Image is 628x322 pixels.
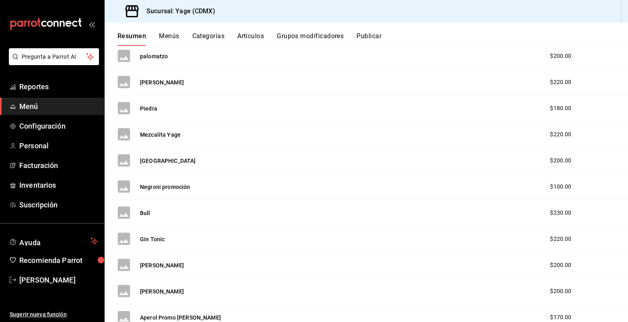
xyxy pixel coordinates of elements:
button: Menús [159,32,179,46]
button: Piedra [140,105,157,113]
span: Personal [19,140,98,151]
span: Reportes [19,81,98,92]
button: Negroni promoción [140,183,190,191]
span: $200.00 [550,287,571,295]
div: navigation tabs [117,32,628,46]
span: Ayuda [19,236,87,246]
button: Pregunta a Parrot AI [9,48,99,65]
button: open_drawer_menu [89,21,95,27]
span: Facturación [19,160,98,171]
span: $200.00 [550,261,571,269]
span: Suscripción [19,199,98,210]
span: $200.00 [550,52,571,60]
span: Inventarios [19,180,98,191]
span: $180.00 [550,104,571,113]
button: [GEOGRAPHIC_DATA] [140,157,196,165]
button: [PERSON_NAME] [140,261,184,269]
button: Gin Tonic [140,235,165,243]
span: $200.00 [550,156,571,165]
span: Recomienda Parrot [19,255,98,266]
span: Pregunta a Parrot AI [22,53,86,61]
button: Mezcalita Yage [140,131,181,139]
span: $170.00 [550,313,571,322]
span: $220.00 [550,235,571,243]
button: Categorías [192,32,225,46]
button: Grupos modificadores [277,32,344,46]
button: Resumen [117,32,146,46]
button: Publicar [356,32,381,46]
button: Artículos [237,32,264,46]
h3: Sucursal: Yage (CDMX) [140,6,215,16]
button: [PERSON_NAME] [140,78,184,86]
span: $100.00 [550,183,571,191]
span: $230.00 [550,209,571,217]
span: Menú [19,101,98,112]
span: $220.00 [550,130,571,139]
button: Bull [140,209,150,217]
span: [PERSON_NAME] [19,275,98,285]
a: Pregunta a Parrot AI [6,58,99,67]
button: [PERSON_NAME] [140,287,184,295]
span: Sugerir nueva función [10,310,98,319]
button: Aperol Promo [PERSON_NAME] [140,314,221,322]
button: palomatzo [140,52,168,60]
span: $220.00 [550,78,571,86]
span: Configuración [19,121,98,131]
